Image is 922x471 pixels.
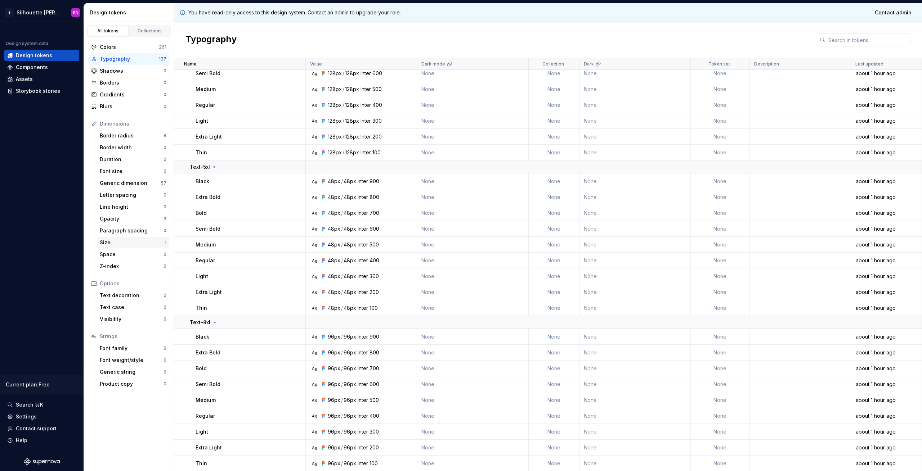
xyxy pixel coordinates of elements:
div: 128px [328,133,342,140]
button: Help [4,435,79,446]
div: Inter [361,149,371,156]
a: Text case0 [97,302,169,313]
div: Border width [100,144,164,151]
button: SSilhouette [PERSON_NAME]RN [1,5,82,20]
div: 0 [164,316,166,322]
div: about 1 hour ago [851,149,921,156]
a: Settings [4,411,79,422]
div: Blurs [100,103,164,110]
a: Storybook stories [4,85,79,97]
div: 600 [370,225,379,232]
a: Shadows0 [88,65,169,77]
svg: Supernova Logo [24,458,60,465]
div: 128px [345,117,359,124]
div: about 1 hour ago [851,178,921,185]
p: Dark [584,61,594,67]
div: 48px [344,178,356,185]
div: 3 [164,216,166,222]
td: None [417,113,529,129]
p: Thin [196,304,207,312]
div: Design tokens [16,52,52,59]
div: Settings [16,413,37,420]
div: Silhouette [PERSON_NAME] [17,9,63,16]
div: 128px [328,117,342,124]
p: Collection [542,61,564,67]
div: Shadows [100,67,164,74]
p: Last updated [855,61,883,67]
div: Ag [312,118,318,124]
td: None [691,97,749,113]
td: None [417,97,529,113]
div: Inter [361,133,371,140]
a: Letter spacing0 [97,189,169,201]
a: Font family0 [97,343,169,354]
p: You have read-only access to this design system. Contact an admin to upgrade your role. [188,9,401,16]
td: None [417,129,529,145]
div: 128px [328,101,342,109]
div: Ag [312,334,318,340]
div: Assets [16,76,33,83]
a: Contact admin [870,6,916,19]
div: Colors [100,44,159,51]
div: 900 [370,178,379,185]
div: / [343,133,344,140]
p: Extra Light [196,133,222,140]
td: None [691,189,749,205]
div: Inter [358,273,368,280]
td: None [579,205,691,221]
div: Z-index [100,263,164,270]
div: 128px [328,149,342,156]
a: Line height0 [97,201,169,213]
a: Border width0 [97,142,169,153]
a: Opacity3 [97,213,169,225]
div: Font size [100,168,164,175]
div: Paragraph spacing [100,227,164,234]
p: Value [310,61,322,67]
div: Inter [358,225,368,232]
div: Ag [312,134,318,140]
div: / [341,178,343,185]
div: 1 [165,240,166,245]
div: 100 [372,149,381,156]
td: None [417,284,529,300]
td: None [417,268,529,284]
div: 600 [372,70,382,77]
div: Components [16,64,48,71]
div: 137 [159,56,166,62]
p: Extra Bold [196,194,220,201]
td: None [529,268,579,284]
div: / [341,273,343,280]
td: None [691,284,749,300]
div: about 1 hour ago [851,273,921,280]
div: / [341,257,343,264]
td: None [579,129,691,145]
td: None [579,113,691,129]
td: None [417,81,529,97]
div: Collections [132,28,168,34]
div: 128px [345,101,359,109]
p: Medium [196,241,216,248]
div: about 1 hour ago [851,70,921,77]
a: Font size0 [97,166,169,177]
div: 261 [159,44,166,50]
td: None [417,205,529,221]
h2: Typography [185,33,237,46]
td: None [691,129,749,145]
a: Space0 [97,249,169,260]
div: 48px [328,273,340,280]
div: 57 [161,180,166,186]
td: None [579,253,691,268]
td: None [579,284,691,300]
td: None [417,221,529,237]
div: 128px [345,133,359,140]
div: about 1 hour ago [851,194,921,201]
div: Ag [312,429,318,435]
div: Font weight/style [100,357,164,364]
td: None [691,300,749,316]
div: Ag [312,413,318,419]
td: None [579,65,691,81]
div: Opacity [100,215,164,222]
div: / [343,70,344,77]
button: Contact support [4,423,79,434]
div: 48px [328,241,340,248]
